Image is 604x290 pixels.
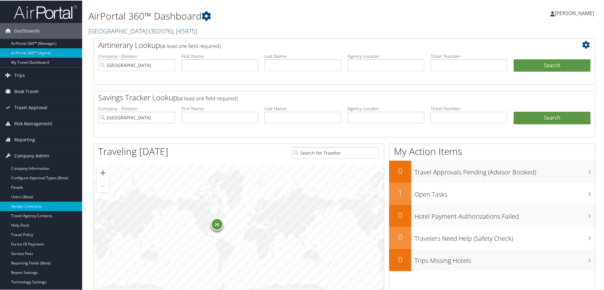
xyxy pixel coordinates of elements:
[389,182,595,204] a: 1Open Tasks
[14,67,25,83] span: Trips
[264,52,341,59] label: Last Name:
[555,9,594,16] span: [PERSON_NAME]
[173,26,197,35] span: , [ 45975 ]
[414,230,595,242] h3: Travelers Need Help (Safety Check)
[414,252,595,264] h3: Trips Missing Hotels
[97,166,109,179] button: Zoom in
[88,26,197,35] a: [GEOGRAPHIC_DATA]
[389,165,411,176] h2: 0
[98,92,549,102] h2: Savings Tracker Lookup
[14,99,47,115] span: Travel Approval
[178,94,238,101] span: (at least one field required)
[211,217,223,230] div: 26
[514,59,590,71] button: Search
[389,144,595,157] h1: My Action Items
[149,26,173,35] span: ( 302076 )
[389,204,595,226] a: 0Hotel Payment Authorizations Failed
[389,248,595,270] a: 0Trips Missing Hotels
[98,52,175,59] label: Company - Division:
[389,253,411,264] h2: 0
[292,146,379,158] input: Search for Traveler
[88,9,430,22] h1: AirPortal 360™ Dashboard
[550,3,600,22] a: [PERSON_NAME]
[347,105,424,111] label: Agency Locator:
[97,179,109,192] button: Zoom out
[431,105,507,111] label: Ticket Number:
[14,147,49,163] span: Company Admin
[389,226,595,248] a: 0Travelers Need Help (Safety Check)
[98,105,175,111] label: Company - Division:
[14,22,40,38] span: Dashboards
[14,83,39,99] span: Book Travel
[389,231,411,242] h2: 0
[389,187,411,198] h2: 1
[414,186,595,198] h3: Open Tasks
[264,105,341,111] label: Last Name:
[414,208,595,220] h3: Hotel Payment Authorizations Failed
[389,209,411,220] h2: 0
[98,39,549,50] h2: Airtinerary Lookup
[514,111,590,124] a: Search
[14,115,52,131] span: Risk Management
[181,52,258,59] label: First Name:
[389,160,595,182] a: 0Travel Approvals Pending (Advisor Booked)
[347,52,424,59] label: Agency Locator:
[181,105,258,111] label: First Name:
[414,164,595,176] h3: Travel Approvals Pending (Advisor Booked)
[14,131,35,147] span: Reporting
[98,144,168,157] h1: Traveling [DATE]
[160,42,220,49] span: (at least one field required)
[98,111,175,123] input: search accounts
[431,52,507,59] label: Ticket Number:
[14,4,77,19] img: airportal-logo.png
